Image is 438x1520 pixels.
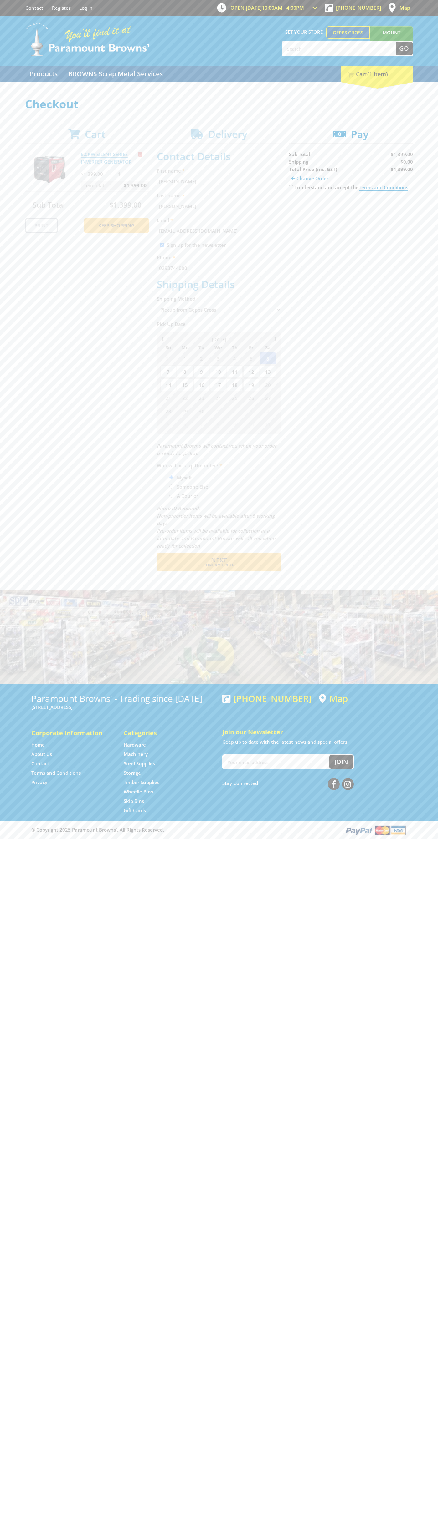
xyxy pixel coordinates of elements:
span: $0.00 [400,159,413,165]
h5: Categories [124,729,204,737]
a: Go to the Privacy page [31,779,47,786]
a: View a map of Gepps Cross location [319,693,348,704]
div: ® Copyright 2025 Paramount Browns'. All Rights Reserved. [25,824,413,836]
a: Change Order [289,173,331,184]
a: Go to the Skip Bins page [124,798,144,804]
span: $1,399.00 [391,151,413,157]
span: Set your store [282,26,327,38]
button: Go [396,42,413,55]
a: Go to the registration page [52,5,70,11]
p: [STREET_ADDRESS] [31,703,216,711]
a: Terms and Conditions [359,184,408,191]
input: Your email address [223,755,329,769]
h3: Paramount Browns' - Trading since [DATE] [31,693,216,703]
div: Stay Connected [222,776,354,791]
a: Go to the Hardware page [124,742,146,748]
img: PayPal, Mastercard, Visa accepted [344,824,407,836]
div: [PHONE_NUMBER] [222,693,312,703]
a: Go to the Terms and Conditions page [31,770,81,776]
button: Join [329,755,353,769]
span: 10:00am - 4:00pm [262,4,304,11]
span: Sub Total [289,151,310,157]
a: Go to the Contact page [25,5,43,11]
input: Search [282,42,396,55]
h1: Checkout [25,98,413,110]
a: Go to the Home page [31,742,45,748]
a: Go to the Products page [25,66,62,82]
a: Go to the BROWNS Scrap Metal Services page [64,66,167,82]
span: OPEN [DATE] [230,4,304,11]
label: I understand and accept the [294,184,408,191]
input: Please accept the terms and conditions. [289,185,293,189]
div: Cart [341,66,413,82]
span: Pay [351,127,368,141]
strong: $1,399.00 [391,166,413,172]
a: Go to the Machinery page [124,751,148,757]
img: Paramount Browns' [25,22,150,57]
a: Log in [79,5,93,11]
a: Go to the About Us page [31,751,52,757]
p: Keep up to date with the latest news and special offers. [222,738,407,746]
a: Go to the Steel Supplies page [124,760,155,767]
span: (1 item) [367,70,388,78]
a: Go to the Gift Cards page [124,807,146,814]
h5: Corporate Information [31,729,111,737]
a: Go to the Contact page [31,760,49,767]
a: Go to the Timber Supplies page [124,779,159,786]
strong: Total Price (inc. GST) [289,166,337,172]
h5: Join our Newsletter [222,728,407,737]
span: Shipping [289,159,308,165]
a: Gepps Cross [326,26,370,39]
a: Go to the Storage page [124,770,141,776]
a: Mount [PERSON_NAME] [370,26,413,50]
a: Go to the Wheelie Bins page [124,788,153,795]
span: Change Order [296,175,328,181]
